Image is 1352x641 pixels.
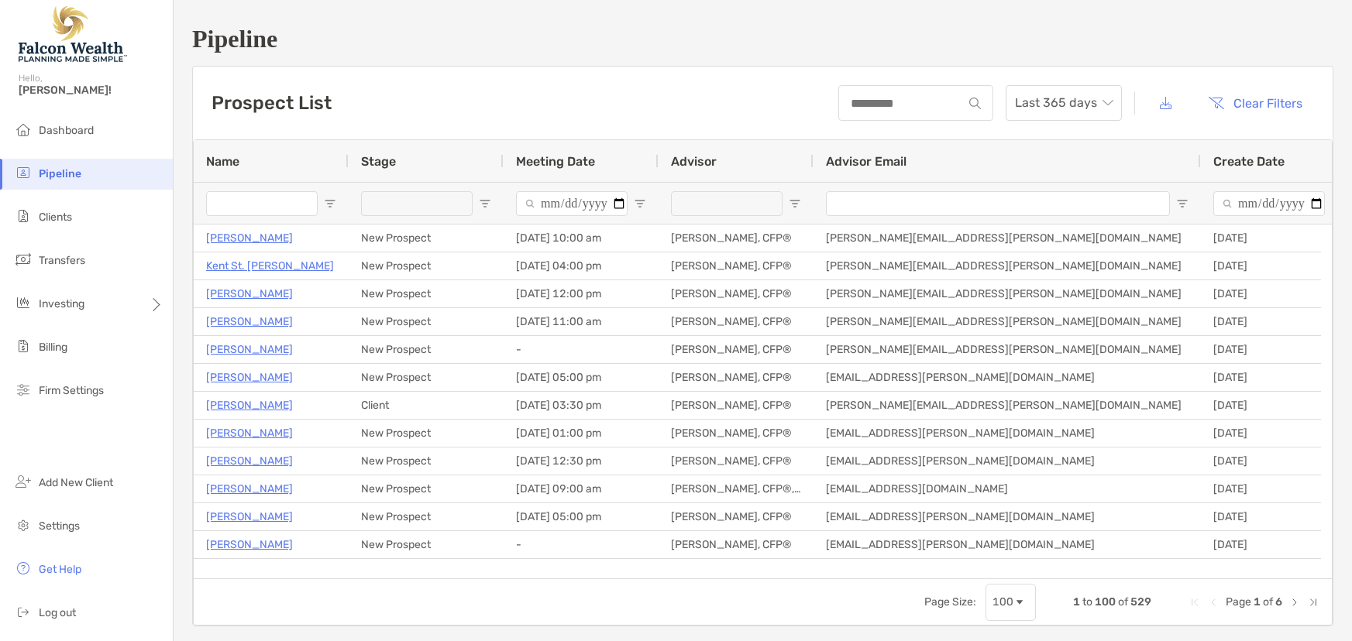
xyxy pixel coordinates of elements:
[206,154,239,169] span: Name
[1082,595,1092,608] span: to
[659,503,814,530] div: [PERSON_NAME], CFP®
[504,559,659,586] div: -
[39,606,76,619] span: Log out
[349,308,504,335] div: New Prospect
[1331,197,1343,210] button: Open Filter Menu
[206,368,293,387] a: [PERSON_NAME]
[14,559,33,578] img: get-help icon
[504,420,659,447] div: [DATE] 01:00 pm
[14,516,33,534] img: settings icon
[924,595,976,608] div: Page Size:
[206,535,293,554] a: [PERSON_NAME]
[634,197,646,210] button: Open Filter Menu
[659,280,814,307] div: [PERSON_NAME], CFP®
[1288,596,1301,608] div: Next Page
[14,337,33,355] img: billing icon
[14,163,33,182] img: pipeline icon
[826,154,906,169] span: Advisor Email
[19,6,127,62] img: Falcon Wealth Planning Logo
[659,336,814,363] div: [PERSON_NAME], CFP®
[206,451,293,471] a: [PERSON_NAME]
[349,252,504,279] div: New Prospect
[212,92,332,114] h3: Prospect List
[504,364,659,391] div: [DATE] 05:00 pm
[19,84,163,97] span: [PERSON_NAME]!
[659,559,814,586] div: [PERSON_NAME]
[206,563,293,582] p: [PERSON_NAME]
[14,250,33,269] img: transfers icon
[504,225,659,252] div: [DATE] 10:00 am
[1263,595,1273,608] span: of
[1275,595,1282,608] span: 6
[814,336,1201,363] div: [PERSON_NAME][EMAIL_ADDRESS][PERSON_NAME][DOMAIN_NAME]
[986,584,1036,621] div: Page Size
[1207,596,1220,608] div: Previous Page
[1130,595,1151,608] span: 529
[39,519,80,533] span: Settings
[516,191,628,216] input: Meeting Date Filter Input
[206,284,293,303] a: [PERSON_NAME]
[206,507,293,526] a: [PERSON_NAME]
[504,308,659,335] div: [DATE] 11:00 am
[504,531,659,558] div: -
[992,595,1013,608] div: 100
[814,475,1201,502] div: [EMAIL_ADDRESS][DOMAIN_NAME]
[814,447,1201,475] div: [EMAIL_ADDRESS][PERSON_NAME][DOMAIN_NAME]
[659,308,814,335] div: [PERSON_NAME], CFP®
[349,503,504,530] div: New Prospect
[39,211,72,224] span: Clients
[206,423,293,443] a: [PERSON_NAME]
[814,252,1201,279] div: [PERSON_NAME][EMAIL_ADDRESS][PERSON_NAME][DOMAIN_NAME]
[14,207,33,225] img: clients icon
[206,191,318,216] input: Name Filter Input
[14,602,33,621] img: logout icon
[192,25,1333,53] h1: Pipeline
[349,559,504,586] div: New Prospect
[504,475,659,502] div: [DATE] 09:00 am
[504,503,659,530] div: [DATE] 05:00 pm
[1095,595,1116,608] span: 100
[659,475,814,502] div: [PERSON_NAME], CFP®, CFA®
[349,280,504,307] div: New Prospect
[206,256,334,276] p: Kent St. [PERSON_NAME]
[504,447,659,475] div: [DATE] 12:30 pm
[1073,595,1080,608] span: 1
[1226,595,1251,608] span: Page
[206,340,293,359] p: [PERSON_NAME]
[14,293,33,312] img: investing icon
[504,252,659,279] div: [DATE] 04:00 pm
[206,228,293,248] a: [PERSON_NAME]
[349,336,504,363] div: New Prospect
[479,197,491,210] button: Open Filter Menu
[14,380,33,399] img: firm-settings icon
[39,563,81,576] span: Get Help
[814,531,1201,558] div: [EMAIL_ADDRESS][PERSON_NAME][DOMAIN_NAME]
[659,252,814,279] div: [PERSON_NAME], CFP®
[206,479,293,499] p: [PERSON_NAME]
[1213,191,1325,216] input: Create Date Filter Input
[1213,154,1285,169] span: Create Date
[504,336,659,363] div: -
[814,225,1201,252] div: [PERSON_NAME][EMAIL_ADDRESS][PERSON_NAME][DOMAIN_NAME]
[789,197,801,210] button: Open Filter Menu
[1307,596,1319,608] div: Last Page
[361,154,396,169] span: Stage
[671,154,717,169] span: Advisor
[14,472,33,491] img: add_new_client icon
[826,191,1170,216] input: Advisor Email Filter Input
[349,420,504,447] div: New Prospect
[1189,596,1201,608] div: First Page
[39,341,67,354] span: Billing
[814,280,1201,307] div: [PERSON_NAME][EMAIL_ADDRESS][PERSON_NAME][DOMAIN_NAME]
[39,384,104,397] span: Firm Settings
[659,420,814,447] div: [PERSON_NAME], CFP®
[504,392,659,419] div: [DATE] 03:30 pm
[1254,595,1261,608] span: 1
[206,312,293,331] a: [PERSON_NAME]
